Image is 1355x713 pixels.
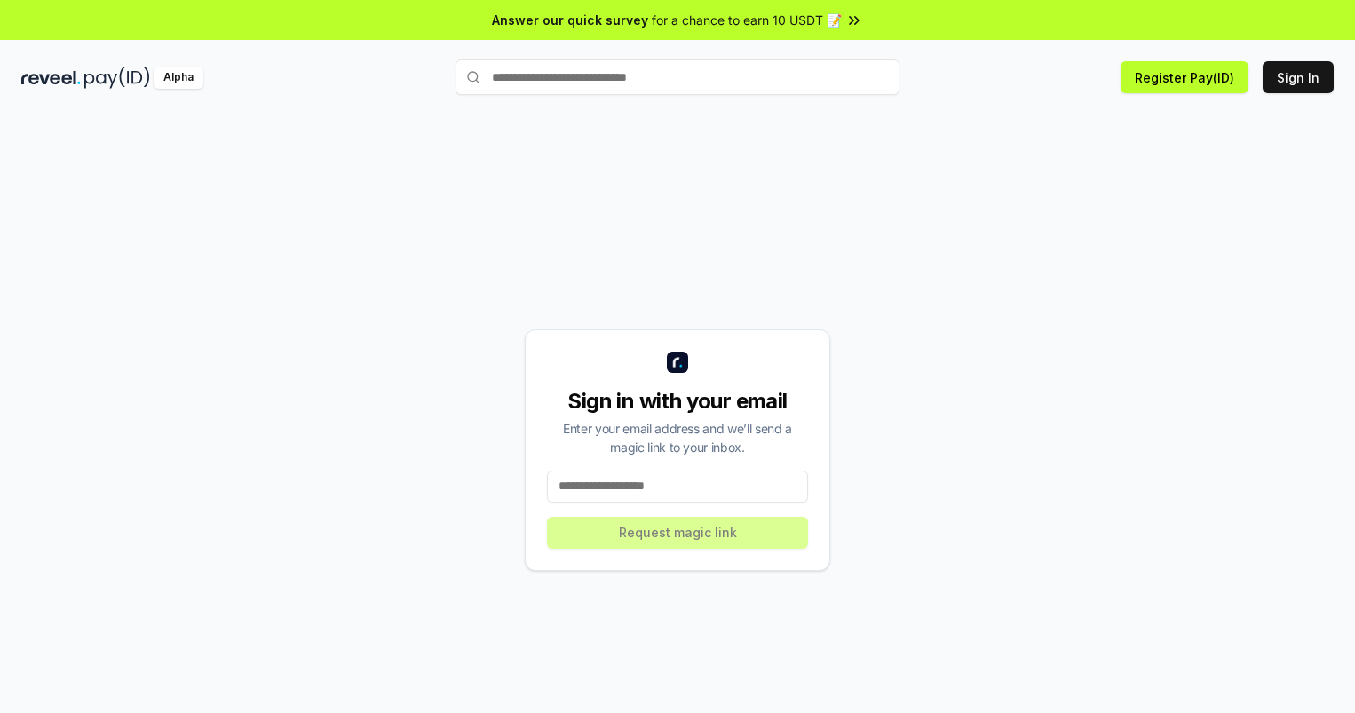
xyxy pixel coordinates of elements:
div: Enter your email address and we’ll send a magic link to your inbox. [547,419,808,456]
img: pay_id [84,67,150,89]
span: for a chance to earn 10 USDT 📝 [652,11,842,29]
button: Register Pay(ID) [1121,61,1248,93]
span: Answer our quick survey [492,11,648,29]
img: logo_small [667,352,688,373]
button: Sign In [1263,61,1334,93]
div: Sign in with your email [547,387,808,416]
img: reveel_dark [21,67,81,89]
div: Alpha [154,67,203,89]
